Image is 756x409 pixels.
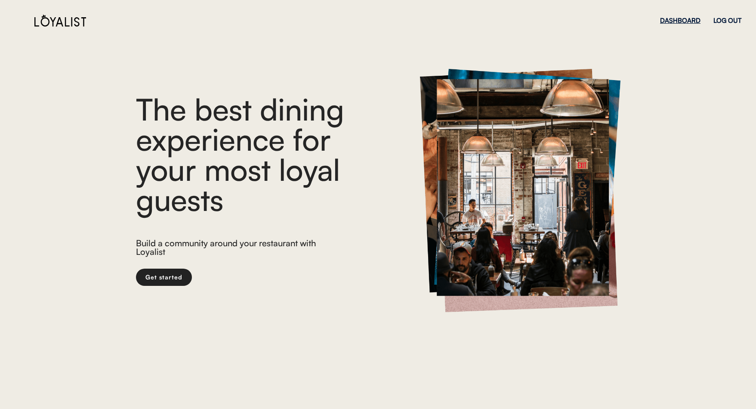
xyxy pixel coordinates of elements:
[136,94,394,214] div: The best dining experience for your most loyal guests
[136,269,192,286] button: Get started
[660,17,700,24] div: DASHBOARD
[136,239,324,258] div: Build a community around your restaurant with Loyalist
[420,69,620,312] img: https%3A%2F%2Fcad833e4373cb143c693037db6b1f8a3.cdn.bubble.io%2Ff1706310385766x357021172207471900%...
[34,14,86,27] img: Loyalist%20Logo%20Black.svg
[713,17,741,24] div: LOG OUT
